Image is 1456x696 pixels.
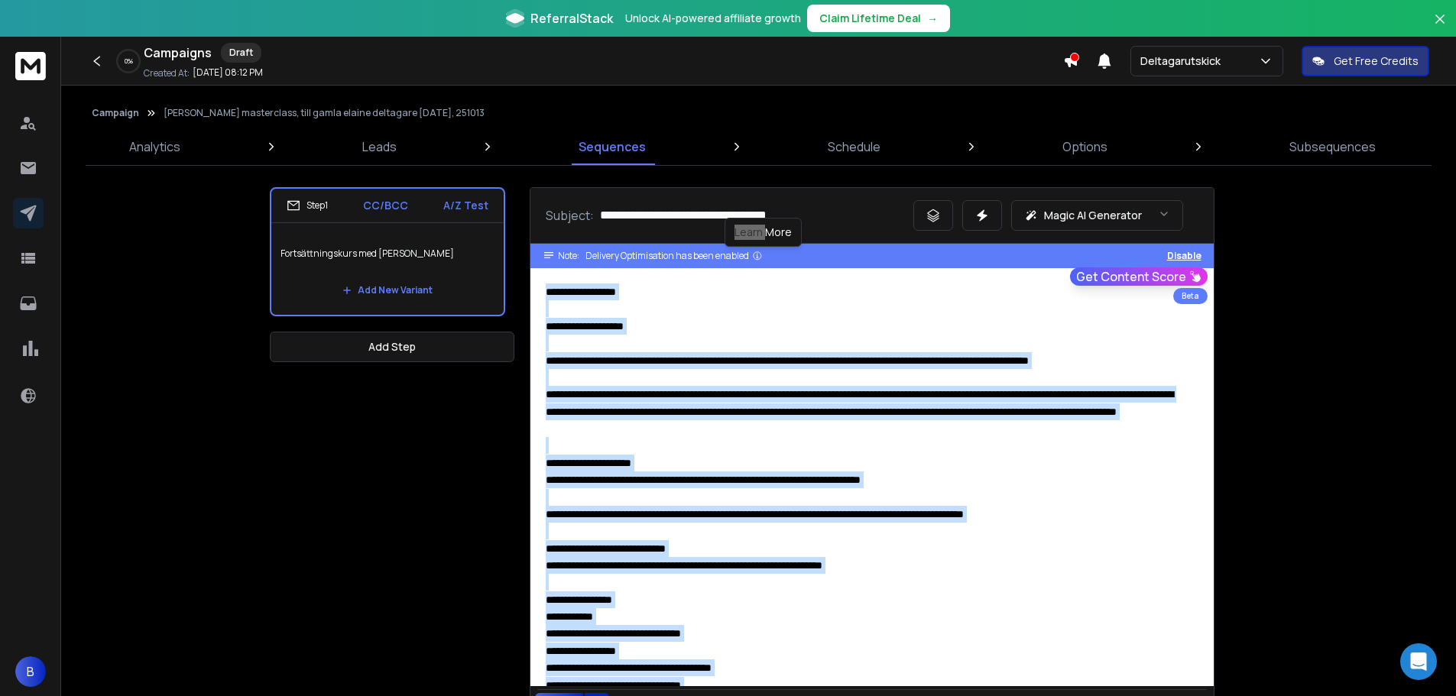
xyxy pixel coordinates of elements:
[92,107,139,119] button: Campaign
[585,250,763,262] div: Delivery Optimisation has been enabled
[15,656,46,687] button: B
[129,138,180,156] p: Analytics
[270,332,514,362] button: Add Step
[193,66,263,79] p: [DATE] 08:12 PM
[280,232,495,275] p: Fortsättningskurs med [PERSON_NAME]
[125,57,133,66] p: 0 %
[530,9,613,28] span: ReferralStack
[1011,200,1183,231] button: Magic AI Generator
[1289,138,1376,156] p: Subsequences
[828,138,880,156] p: Schedule
[725,218,802,247] div: Learn More
[362,138,397,156] p: Leads
[1430,9,1450,46] button: Close banner
[120,128,190,165] a: Analytics
[1053,128,1117,165] a: Options
[569,128,655,165] a: Sequences
[1334,53,1419,69] p: Get Free Credits
[221,43,261,63] div: Draft
[443,198,488,213] p: A/Z Test
[330,275,445,306] button: Add New Variant
[144,67,190,79] p: Created At:
[1302,46,1429,76] button: Get Free Credits
[270,187,505,316] li: Step1CC/BCCA/Z TestFortsättningskurs med [PERSON_NAME]Add New Variant
[1140,53,1227,69] p: Deltagarutskick
[1167,250,1201,262] button: Disable
[1280,128,1385,165] a: Subsequences
[546,206,594,225] p: Subject:
[1400,643,1437,680] div: Open Intercom Messenger
[363,198,408,213] p: CC/BCC
[927,11,938,26] span: →
[1044,208,1142,223] p: Magic AI Generator
[579,138,646,156] p: Sequences
[353,128,406,165] a: Leads
[164,107,485,119] p: [PERSON_NAME] masterclass, till gamla elaine deltagare [DATE], 251013
[625,11,801,26] p: Unlock AI-powered affiliate growth
[558,250,579,262] span: Note:
[287,199,328,212] div: Step 1
[1070,267,1208,286] button: Get Content Score
[1173,288,1208,304] div: Beta
[1062,138,1107,156] p: Options
[144,44,212,62] h1: Campaigns
[819,128,890,165] a: Schedule
[807,5,950,32] button: Claim Lifetime Deal→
